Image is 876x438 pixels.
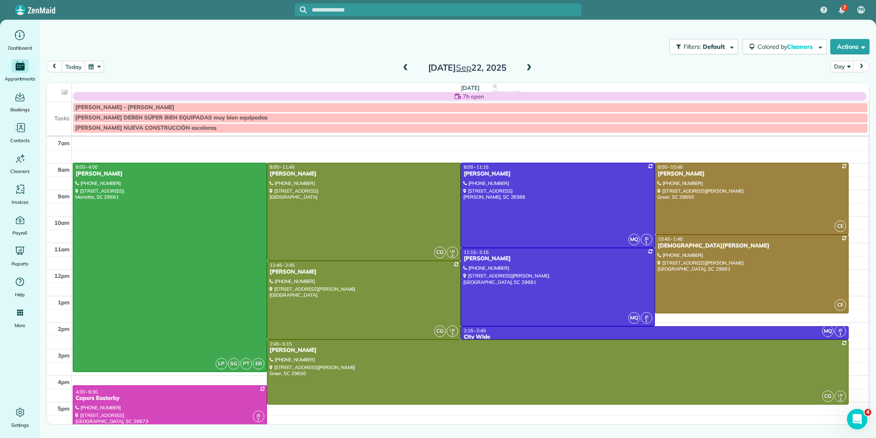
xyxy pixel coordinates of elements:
span: Appointments [5,74,36,83]
span: MQ [628,312,640,324]
span: Invoices [12,198,29,206]
small: 1 [835,330,846,338]
span: Cleaners [787,43,814,51]
small: 2 [835,396,846,404]
small: 1 [641,317,652,325]
div: [PERSON_NAME] [269,268,459,276]
a: Dashboard [3,28,36,52]
small: 2 [447,252,458,260]
div: [PERSON_NAME] [75,170,264,178]
span: MQ [822,325,834,337]
small: 1 [641,238,652,247]
span: JG [257,413,260,417]
span: 2:15 - 2:45 [464,328,486,334]
button: next [853,61,870,72]
div: 7 unread notifications [833,1,851,20]
div: [PERSON_NAME] [463,255,652,262]
span: 8:00 - 11:15 [464,164,488,170]
div: Capers Easterby [75,395,264,402]
span: 4 [864,409,871,416]
span: 10am [54,219,70,226]
span: 8:00 - 4:00 [76,164,98,170]
span: LB [838,393,843,397]
a: Cleaners [3,152,36,176]
span: Filters: [684,43,701,51]
div: [PERSON_NAME] [269,170,459,178]
span: PT [240,358,252,369]
span: JG [645,314,648,319]
button: Colored byCleaners [743,39,827,54]
span: SG [228,358,240,369]
span: 11:45 - 2:45 [270,262,295,268]
span: More [15,321,25,330]
span: 8:00 - 10:45 [658,164,683,170]
div: [PERSON_NAME] [463,170,652,178]
span: CG [434,325,446,337]
span: 8am [58,166,70,173]
small: 1 [253,415,264,423]
span: 4pm [58,378,70,385]
h2: [DATE] 22, 2025 [414,63,521,72]
iframe: Intercom live chat [847,409,867,429]
svg: Focus search [300,6,307,13]
button: prev [46,61,62,72]
span: Colored by [758,43,816,51]
span: 3pm [58,352,70,359]
a: Invoices [3,182,36,206]
a: Bookings [3,90,36,114]
div: City Wide [463,334,846,341]
span: CG [822,390,834,402]
span: 1pm [58,299,70,306]
div: [PERSON_NAME] [269,347,846,354]
span: Settings [11,421,29,429]
span: 10:45 - 1:45 [658,236,683,242]
span: CE [835,220,846,232]
span: 2pm [58,325,70,332]
a: Help [3,275,36,299]
a: Reports [3,244,36,268]
span: [PERSON_NAME] DEBEN SÚPER BIEN EQUIPADAS muy bien equipadas [75,114,268,121]
a: Contacts [3,121,36,145]
button: today [62,61,85,72]
a: Payroll [3,213,36,237]
span: PR [858,6,864,13]
span: 9am [58,193,70,200]
span: Contacts [10,136,30,145]
span: [DATE] [461,84,479,91]
span: 11:15 - 2:15 [464,249,488,255]
span: JG [838,328,842,332]
span: 7h open [463,92,484,101]
span: 7 [843,4,846,11]
span: 5pm [58,405,70,412]
span: Default [703,43,725,51]
div: [PERSON_NAME] [657,170,846,178]
span: [PERSON_NAME] NUEVA CONSTRUCCIÓN escaleras [75,125,216,131]
span: [PERSON_NAME] - [PERSON_NAME] [75,104,175,111]
button: Day [830,61,854,72]
small: 2 [447,330,458,338]
span: CE [835,299,846,311]
a: Settings [3,405,36,429]
span: Dashboard [8,44,32,52]
span: 8:00 - 11:45 [270,164,295,170]
span: 7am [58,140,70,146]
div: [DEMOGRAPHIC_DATA][PERSON_NAME] [657,242,846,250]
a: Filters: Default [665,39,738,54]
a: Appointments [3,59,36,83]
span: Sep [456,62,471,73]
span: Cleaners [10,167,30,176]
button: Filters: Default [669,39,738,54]
button: Focus search [295,6,307,13]
span: MQ [628,234,640,245]
span: View week [493,89,520,95]
span: 4:30 - 6:30 [76,389,98,395]
span: 12pm [54,272,70,279]
span: EB [253,358,264,369]
span: Bookings [10,105,30,114]
span: Payroll [12,229,28,237]
span: LP [216,358,227,369]
span: Reports [12,259,29,268]
button: Actions [830,39,870,54]
span: LB [450,328,455,332]
span: LB [450,249,455,253]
